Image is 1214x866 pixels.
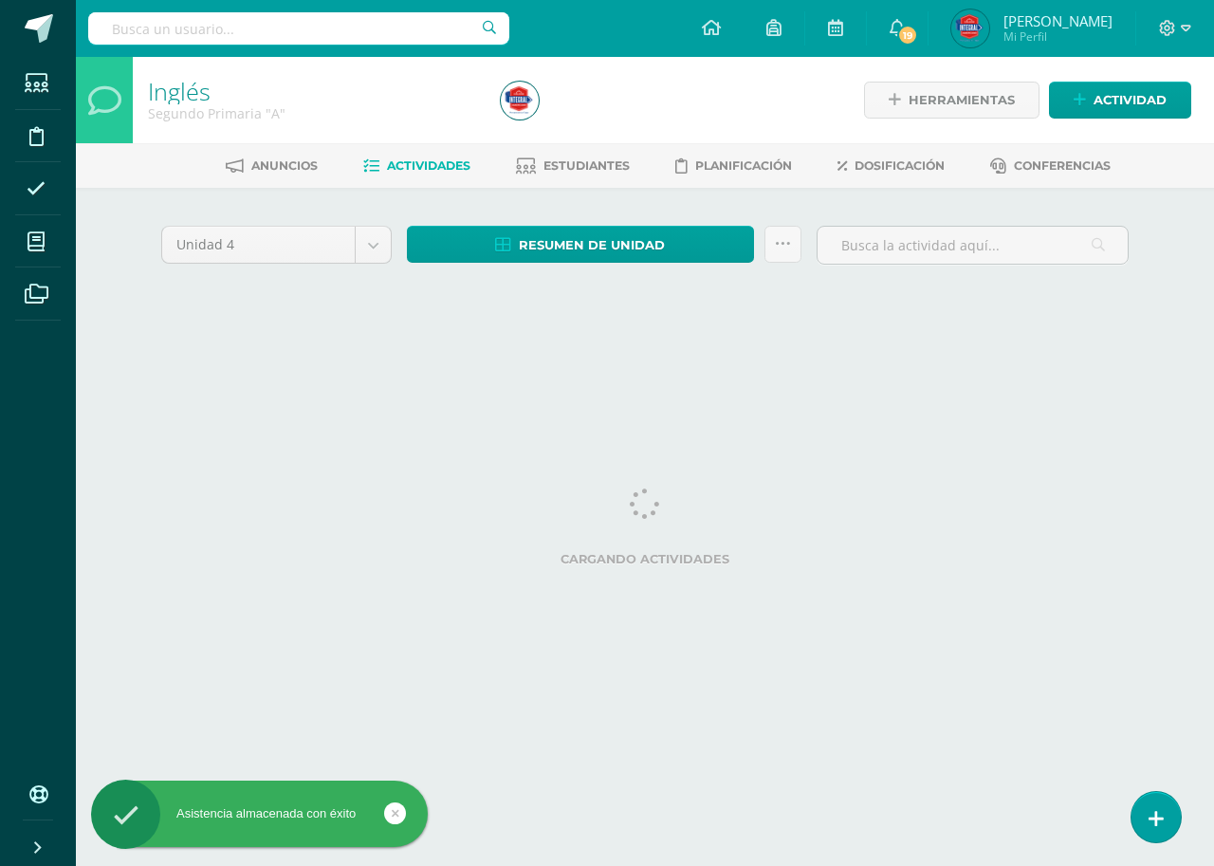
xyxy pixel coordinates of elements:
div: Segundo Primaria 'A' [148,104,478,122]
span: Actividad [1094,83,1167,118]
span: Actividades [387,158,470,173]
a: Actividad [1049,82,1191,119]
span: Estudiantes [543,158,630,173]
h1: Inglés [148,78,478,104]
a: Anuncios [226,151,318,181]
span: 19 [897,25,918,46]
span: Dosificación [855,158,945,173]
a: Planificación [675,151,792,181]
a: Conferencias [990,151,1111,181]
span: Planificación [695,158,792,173]
span: Conferencias [1014,158,1111,173]
span: Anuncios [251,158,318,173]
div: Asistencia almacenada con éxito [91,805,428,822]
label: Cargando actividades [161,552,1129,566]
img: 38eaf94feb06c03c893c1ca18696d927.png [501,82,539,120]
a: Estudiantes [516,151,630,181]
a: Resumen de unidad [407,226,754,263]
span: Herramientas [909,83,1015,118]
a: Unidad 4 [162,227,391,263]
input: Busca un usuario... [88,12,509,45]
span: Mi Perfil [1003,28,1113,45]
input: Busca la actividad aquí... [818,227,1128,264]
a: Inglés [148,75,211,107]
a: Actividades [363,151,470,181]
a: Dosificación [837,151,945,181]
span: Unidad 4 [176,227,340,263]
a: Herramientas [864,82,1039,119]
span: Resumen de unidad [519,228,665,263]
span: [PERSON_NAME] [1003,11,1113,30]
img: 38eaf94feb06c03c893c1ca18696d927.png [951,9,989,47]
